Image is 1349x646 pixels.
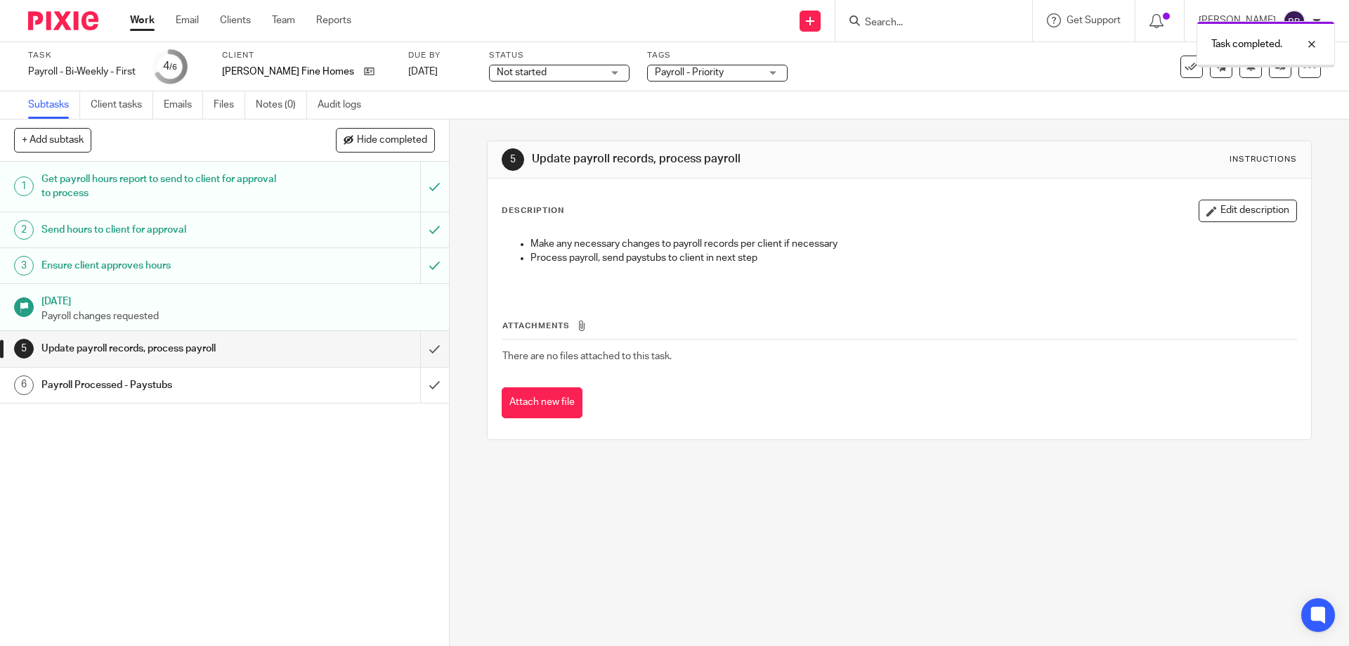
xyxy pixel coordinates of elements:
[14,128,91,152] button: + Add subtask
[1283,10,1305,32] img: svg%3E
[169,63,177,71] small: /6
[336,128,435,152] button: Hide completed
[532,152,930,167] h1: Update payroll records, process payroll
[28,50,136,61] label: Task
[14,339,34,358] div: 5
[502,322,570,330] span: Attachments
[316,13,351,27] a: Reports
[41,375,285,396] h1: Payroll Processed - Paystubs
[222,50,391,61] label: Client
[41,291,435,309] h1: [DATE]
[408,67,438,77] span: [DATE]
[41,309,435,323] p: Payroll changes requested
[502,148,524,171] div: 5
[647,50,788,61] label: Tags
[655,67,724,77] span: Payroll - Priority
[222,65,357,79] p: [PERSON_NAME] Fine Homes Ltd.
[164,91,203,119] a: Emails
[14,256,34,276] div: 3
[41,169,285,205] h1: Get payroll hours report to send to client for approval to process
[497,67,547,77] span: Not started
[318,91,372,119] a: Audit logs
[489,50,630,61] label: Status
[408,50,471,61] label: Due by
[214,91,245,119] a: Files
[14,176,34,196] div: 1
[502,387,582,419] button: Attach new file
[502,351,672,361] span: There are no files attached to this task.
[1230,154,1297,165] div: Instructions
[28,11,98,30] img: Pixie
[14,220,34,240] div: 2
[28,91,80,119] a: Subtasks
[41,338,285,359] h1: Update payroll records, process payroll
[357,135,427,146] span: Hide completed
[220,13,251,27] a: Clients
[530,237,1296,251] p: Make any necessary changes to payroll records per client if necessary
[502,205,564,217] p: Description
[28,65,136,79] div: Payroll - Bi-Weekly - First
[41,255,285,276] h1: Ensure client approves hours
[1199,200,1297,222] button: Edit description
[163,58,177,75] div: 4
[130,13,155,27] a: Work
[41,219,285,240] h1: Send hours to client for approval
[1211,37,1282,51] p: Task completed.
[256,91,307,119] a: Notes (0)
[176,13,199,27] a: Email
[530,251,1296,265] p: Process payroll, send paystubs to client in next step
[272,13,295,27] a: Team
[91,91,153,119] a: Client tasks
[14,375,34,395] div: 6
